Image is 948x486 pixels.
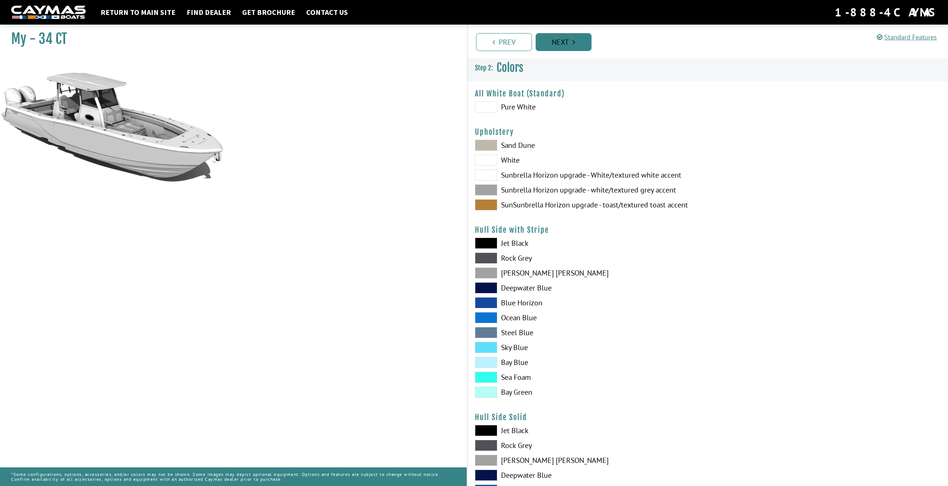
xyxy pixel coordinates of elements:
h4: All White Boat (Standard) [475,89,941,98]
a: Standard Features [877,33,937,41]
label: Rock Grey [475,440,700,451]
label: [PERSON_NAME] [PERSON_NAME] [475,267,700,279]
a: Return to main site [97,7,179,17]
label: Rock Grey [475,252,700,264]
label: Sunbrella Horizon upgrade - White/textured white accent [475,169,700,181]
label: Sand Dune [475,140,700,151]
label: SunSunbrella Horizon upgrade - toast/textured toast accent [475,199,700,210]
p: *Some configurations, options, accessories, and/or colors may not be shown. Some images may depic... [11,468,456,485]
label: [PERSON_NAME] [PERSON_NAME] [475,455,700,466]
a: Contact Us [302,7,352,17]
label: Bay Blue [475,357,700,368]
img: white-logo-c9c8dbefe5ff5ceceb0f0178aa75bf4bb51f6bca0971e226c86eb53dfe498488.png [11,6,86,19]
a: Find Dealer [183,7,235,17]
label: Blue Horizon [475,297,700,308]
label: Deepwater Blue [475,282,700,293]
label: Steel Blue [475,327,700,338]
a: Next [536,33,592,51]
a: Get Brochure [238,7,299,17]
label: Sunbrella Horizon upgrade - white/textured grey accent [475,184,700,196]
label: Jet Black [475,238,700,249]
label: Pure White [475,101,700,112]
label: Ocean Blue [475,312,700,323]
label: Deepwater Blue [475,470,700,481]
h4: Upholstery [475,127,941,137]
h4: Hull Side Solid [475,413,941,422]
a: Prev [476,33,532,51]
h4: Hull Side with Stripe [475,225,941,235]
label: White [475,155,700,166]
label: Bay Green [475,387,700,398]
div: 1-888-4CAYMAS [835,4,937,20]
h1: My - 34 CT [11,31,448,47]
label: Sea Foam [475,372,700,383]
label: Jet Black [475,425,700,436]
label: Sky Blue [475,342,700,353]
